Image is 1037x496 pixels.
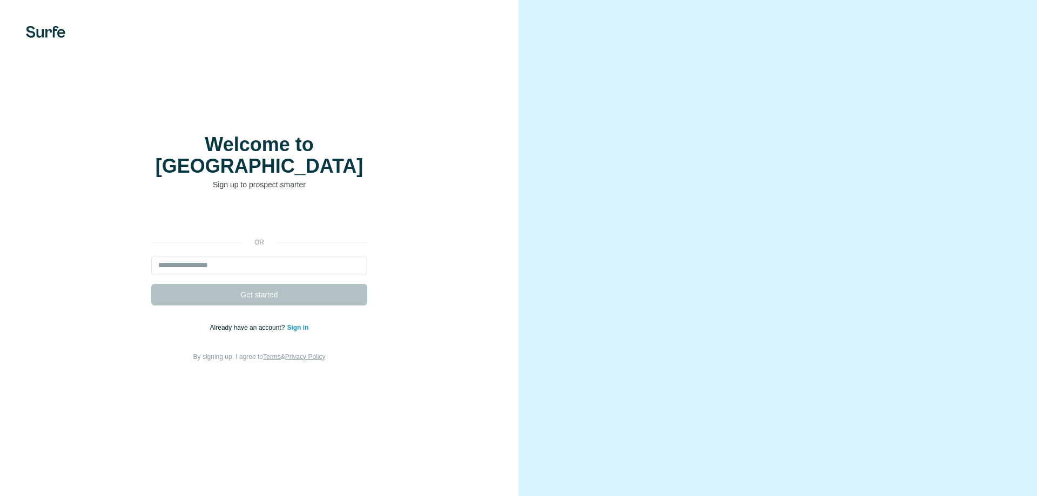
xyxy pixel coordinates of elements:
[287,324,308,331] a: Sign in
[146,206,373,230] iframe: Sign in with Google Button
[242,237,277,247] p: or
[263,353,281,361] a: Terms
[26,26,65,38] img: Surfe's logo
[151,134,367,177] h1: Welcome to [GEOGRAPHIC_DATA]
[285,353,326,361] a: Privacy Policy
[210,324,287,331] span: Already have an account?
[151,179,367,190] p: Sign up to prospect smarter
[193,353,326,361] span: By signing up, I agree to &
